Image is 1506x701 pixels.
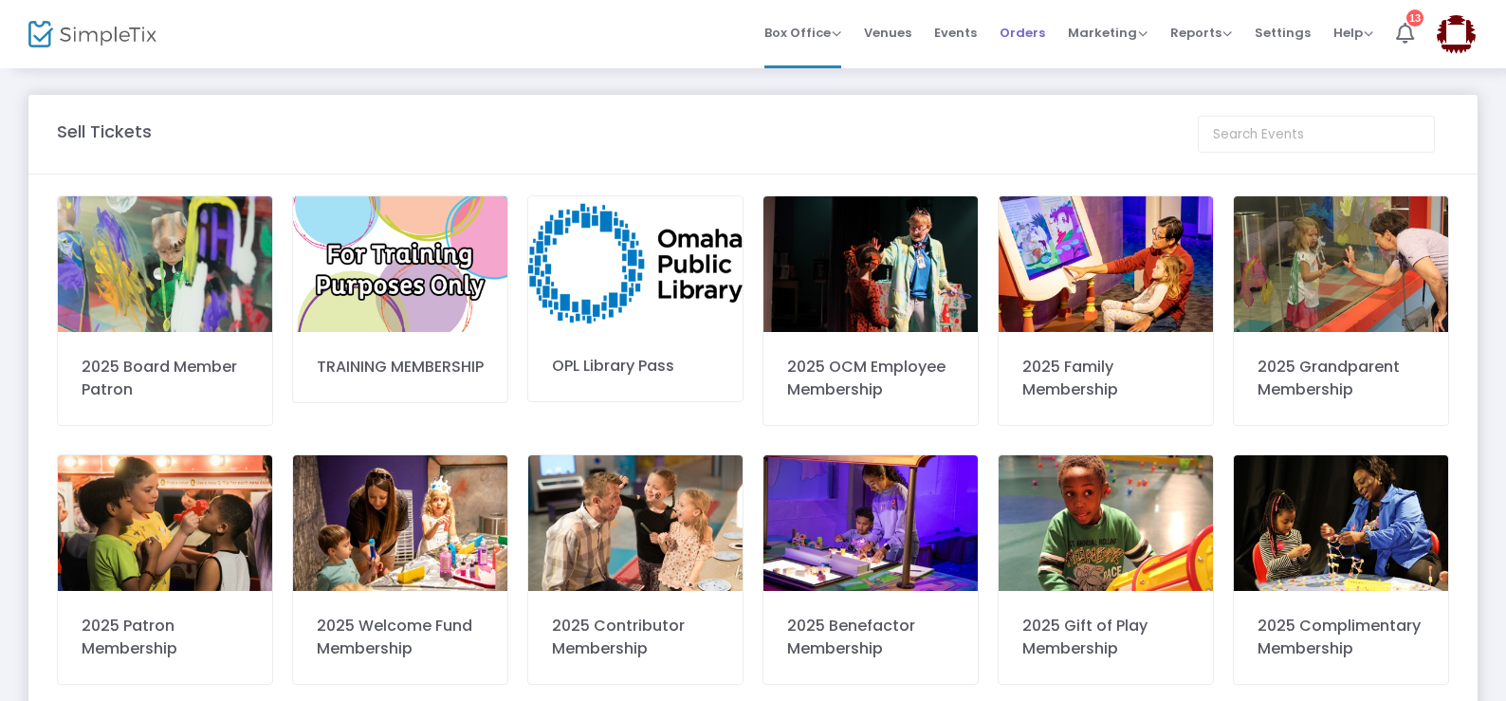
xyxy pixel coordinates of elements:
[293,455,507,591] img: 2L2A4798.jpg
[999,196,1213,332] img: 6387341677330307622L2A1467.jpg
[82,356,248,401] div: 2025 Board Member Patron
[1255,9,1311,57] span: Settings
[293,196,507,332] img: YouTubeChannelArtcopy2.png
[57,119,152,144] m-panel-title: Sell Tickets
[1198,116,1435,153] input: Search Events
[763,196,978,332] img: IMG0260.jpg
[763,455,978,591] img: 6387341852133706712L2A1462.jpg
[552,615,719,660] div: 2025 Contributor Membership
[1022,356,1189,401] div: 2025 Family Membership
[1170,24,1232,42] span: Reports
[764,24,841,42] span: Box Office
[552,355,719,378] div: OPL Library Pass
[317,615,484,660] div: 2025 Welcome Fund Membership
[934,9,977,57] span: Events
[58,196,272,332] img: 20170527OCMB9426.jpg
[317,356,484,378] div: TRAINING MEMBERSHIP
[58,455,272,591] img: 638734171747362872IMG0712.jpg
[864,9,911,57] span: Venues
[1234,455,1448,591] img: 638734207802659530638576214924172392IMG0345.jpg
[1068,24,1148,42] span: Marketing
[528,455,743,591] img: 63873417990952071520180305OCMB9809.jpg
[1333,24,1373,42] span: Help
[1258,615,1424,660] div: 2025 Complimentary Membership
[1406,9,1423,27] div: 13
[1258,356,1424,401] div: 2025 Grandparent Membership
[82,615,248,660] div: 2025 Patron Membership
[528,196,743,331] img: 638731594419354411logo.png
[1000,9,1045,57] span: Orders
[787,356,954,401] div: 2025 OCM Employee Membership
[1234,196,1448,332] img: 638734169949176020IMG7644.JPG
[999,455,1213,591] img: 638734205345748616IMG6663.JPG
[1022,615,1189,660] div: 2025 Gift of Play Membership
[787,615,954,660] div: 2025 Benefactor Membership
